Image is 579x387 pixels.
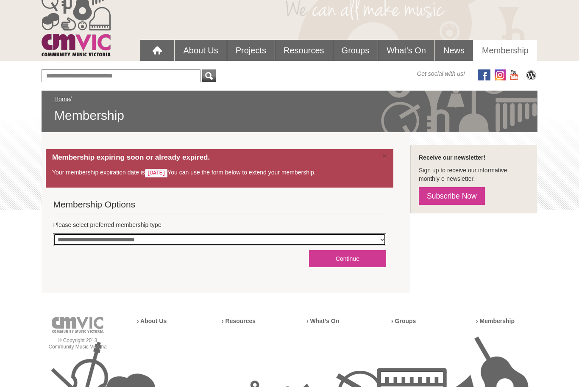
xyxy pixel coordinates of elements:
a: Subscribe Now [419,187,485,205]
p: © Copyright 2013 Community Music Victoria [42,337,114,350]
img: CMVic Blog [525,69,537,80]
a: What's On [378,40,434,61]
a: › Groups [391,318,416,324]
a: › Resources [222,318,256,324]
span: Get social with us! [417,69,465,78]
button: Continue [309,250,386,267]
img: icon-instagram.png [495,69,506,80]
label: Please select preferred membership type [53,221,386,229]
legend: Membership Options [53,196,386,213]
a: › What’s On [306,318,339,324]
a: News [435,40,473,61]
a: › Membership [476,318,515,324]
a: Membership [473,40,537,61]
strong: Receive our newsletter! [419,154,485,161]
p: Your membership expiration date is You can use the form below to extend your membership. [52,168,378,177]
a: Home [54,96,70,102]
a: Projects [227,40,275,61]
code: [DATE] [145,169,167,177]
h4: Membership expiring soon or already expired. [52,153,378,162]
a: About Us [175,40,226,61]
p: Sign up to receive our informative monthly e-newsletter. [419,166,529,183]
div: / [54,95,525,124]
span: Membership [54,108,525,124]
img: cmvic-logo-footer.png [52,317,104,333]
a: Resources [275,40,333,61]
a: × [382,152,387,160]
a: Groups [333,40,378,61]
a: › About Us [137,318,167,324]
